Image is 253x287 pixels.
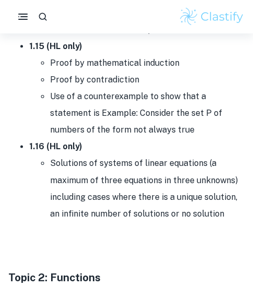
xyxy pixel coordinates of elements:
[50,55,245,71] li: Proof by mathematical induction
[8,269,245,285] h3: Topic 2: Functions
[29,41,82,51] strong: 1.15 (HL only)
[178,6,245,27] img: Clastify logo
[50,71,245,88] li: Proof by contradiction
[50,88,245,138] li: Use of a counterexample to show that a statement is Example: Consider the set P of numbers of the...
[50,155,245,222] li: Solutions of systems of linear equations (a maximum of three equations in three unknowns) includi...
[29,141,82,151] strong: 1.16 (HL only)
